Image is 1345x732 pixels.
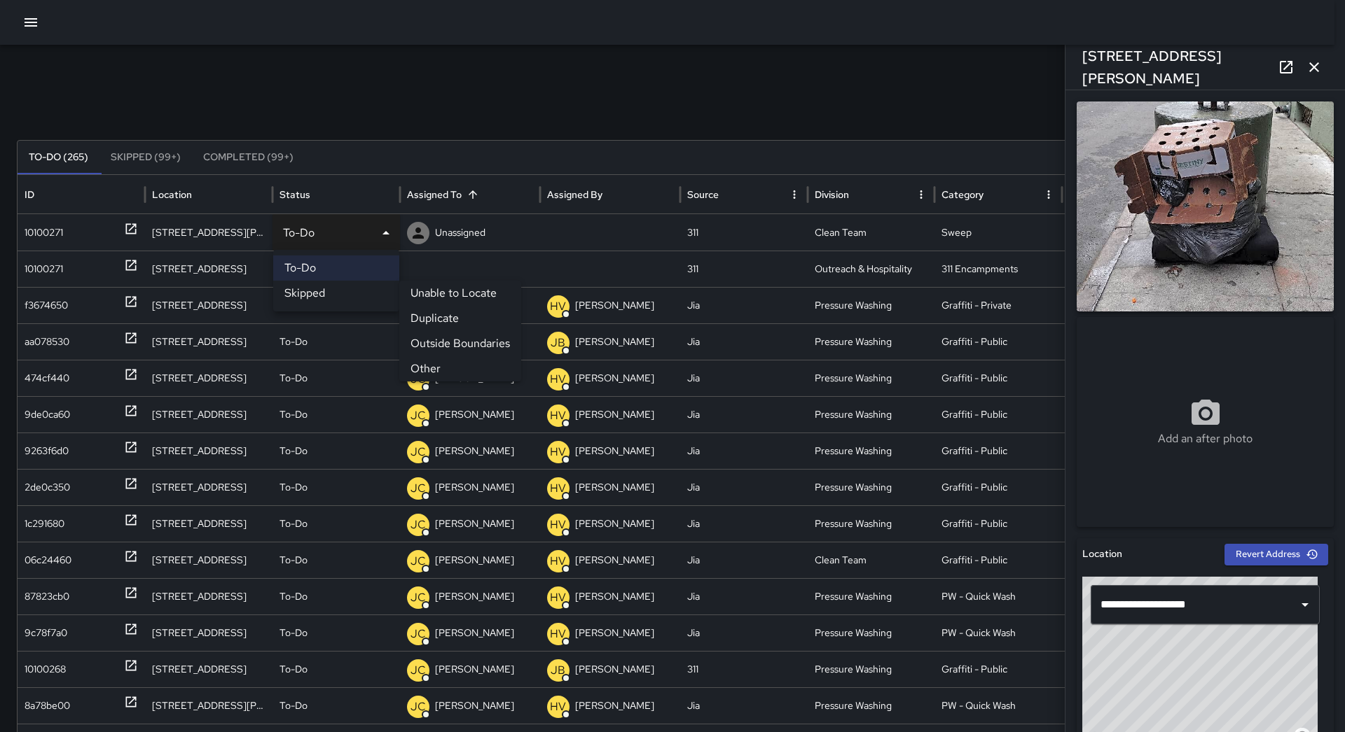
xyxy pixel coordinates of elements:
[273,281,399,306] li: Skipped
[399,356,521,381] li: Other
[399,306,521,331] li: Duplicate
[399,331,521,356] li: Outside Boundaries
[273,255,399,281] li: To-Do
[399,281,521,306] li: Unable to Locate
